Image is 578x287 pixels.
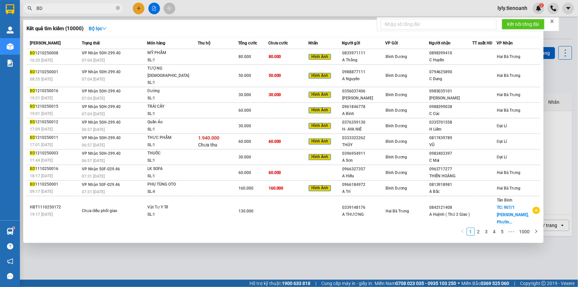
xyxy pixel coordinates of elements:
[30,181,80,188] div: 1110250001
[309,154,331,160] span: Hình Ảnh
[82,190,105,194] span: 07:31 [DATE]
[499,228,506,235] a: 5
[342,211,385,218] div: A THƯƠNG
[342,88,385,95] div: 0356037406
[342,41,360,45] span: Người gửi
[483,228,491,236] li: 3
[429,211,472,218] div: A Huỳnh ( Thứ 2 Giao )
[459,228,467,236] button: left
[497,155,507,159] span: Đạt Lí
[429,204,472,211] div: 0842121408
[497,198,512,202] span: Tân Bình
[238,41,257,45] span: Tổng cước
[309,185,331,191] span: Hình Ảnh
[102,26,107,31] span: down
[497,170,520,175] span: Hai Bà Trưng
[89,26,107,31] strong: Bộ lọc
[13,227,15,229] sup: 1
[386,73,407,78] span: Bình Dương
[6,4,14,14] img: logo-vxr
[7,228,14,235] img: warehouse-icon
[30,150,80,157] div: 1210250003
[472,41,493,45] span: TT xuất HĐ
[30,77,53,82] span: 08:55 [DATE]
[309,73,331,79] span: Hình Ảnh
[342,110,385,117] div: A Bình
[517,228,532,235] a: 1000
[30,70,35,74] span: BD
[26,25,83,32] h3: Kết quả tìm kiếm ( 10000 )
[269,73,281,78] span: 50.000
[381,19,497,29] input: Nhập số tổng đài
[82,96,105,101] span: 07:04 [DATE]
[507,21,539,28] span: Kết nối tổng đài
[429,188,472,195] div: A Bắc
[238,139,251,144] span: 60.000
[30,158,53,163] span: 11:44 [DATE]
[238,155,251,159] span: 30.000
[7,43,14,50] img: warehouse-icon
[30,41,61,45] span: [PERSON_NAME]
[429,88,472,95] div: 0985035101
[147,95,197,102] div: SL: 1
[238,54,251,59] span: 80.000
[147,165,197,173] div: LK SOFA
[342,76,385,83] div: A Nguyên
[30,212,53,217] span: 19:17 [DATE]
[475,228,482,235] a: 2
[429,69,472,76] div: 0794625890
[30,166,35,171] span: BD
[7,243,13,250] span: question-circle
[82,104,121,109] span: VP Nhận 50H-299.40
[30,134,80,141] div: 1210250011
[342,142,385,148] div: THỦY
[147,204,197,211] div: Vật Tư Y Tế
[497,124,507,128] span: Đạt Lí
[82,77,105,82] span: 07:04 [DATE]
[198,41,210,45] span: Thu hộ
[82,89,121,93] span: VP Nhận 50H-299.40
[7,258,13,264] span: notification
[342,188,385,195] div: A Trí
[429,57,472,64] div: C Huyền
[309,139,331,144] span: Hình Ảnh
[30,127,53,132] span: 17:09 [DATE]
[147,181,197,188] div: PHỤ TÙNG OTO
[147,188,197,196] div: SL: 4
[30,151,35,155] span: BD
[30,120,35,124] span: BD
[82,51,121,55] span: VP Nhận 50H-299.40
[238,209,253,213] span: 130.000
[459,228,467,236] li: Previous Page
[116,5,120,12] span: close-circle
[30,51,35,55] span: BD
[147,49,197,57] div: MỸ PHẨM
[429,135,472,142] div: 0817439789
[147,126,197,133] div: SL: 1
[491,228,498,235] a: 4
[30,204,80,211] div: HBT1110250172
[497,186,520,191] span: Hai Bà Trưng
[342,150,385,157] div: 0396954911
[82,207,131,215] div: Chưa điều phối giao
[506,228,517,236] li: Next 5 Pages
[269,139,281,144] span: 60.000
[83,23,112,34] button: Bộ lọcdown
[386,124,407,128] span: Bình Dương
[342,135,385,142] div: 0333322262
[30,103,80,110] div: 1210250015
[82,58,105,63] span: 07:04 [DATE]
[386,155,407,159] span: Bình Dương
[467,228,475,236] li: 1
[429,181,472,188] div: 0813918981
[534,229,538,233] span: right
[82,41,100,45] span: Trạng thái
[82,151,121,156] span: VP Nhận 50H-299.40
[269,54,281,59] span: 80.000
[30,87,80,94] div: 1210250016
[491,228,499,236] li: 4
[82,127,105,132] span: 06:57 [DATE]
[147,103,197,110] div: TRÁI CÂY
[269,170,281,175] span: 60.000
[429,110,472,117] div: C Cúc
